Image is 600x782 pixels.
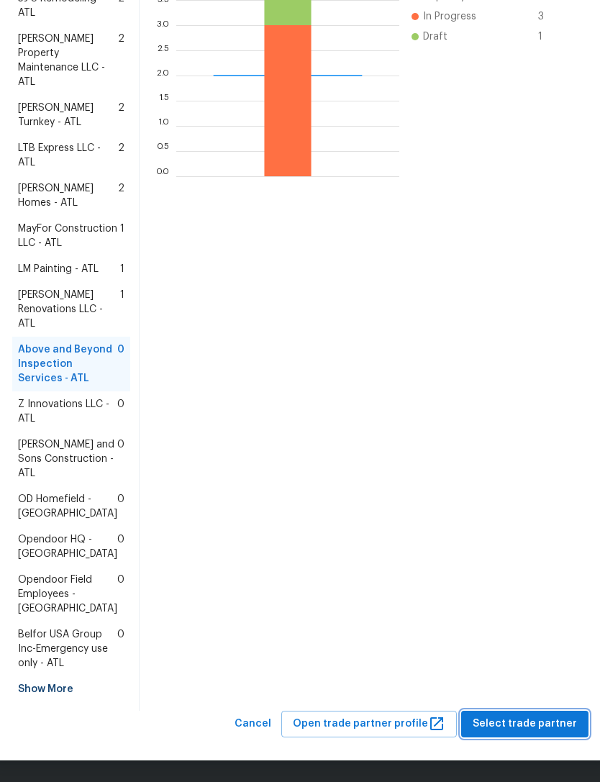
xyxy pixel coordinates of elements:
[18,532,117,561] span: Opendoor HQ - [GEOGRAPHIC_DATA]
[118,32,124,89] span: 2
[18,141,118,170] span: LTB Express LLC - ATL
[157,45,169,54] text: 2.5
[118,181,124,210] span: 2
[18,342,117,386] span: Above and Beyond Inspection Services - ATL
[156,20,169,29] text: 3.0
[18,397,117,426] span: Z Innovations LLC - ATL
[120,288,124,331] span: 1
[18,627,117,670] span: Belfor USA Group Inc-Emergency use only - ATL
[461,711,588,737] button: Select trade partner
[18,437,117,481] span: [PERSON_NAME] and Sons Construction - ATL
[117,627,124,670] span: 0
[538,9,561,24] span: 3
[473,715,577,733] span: Select trade partner
[117,437,124,481] span: 0
[293,715,445,733] span: Open trade partner profile
[18,181,118,210] span: [PERSON_NAME] Homes - ATL
[120,222,124,250] span: 1
[158,121,169,129] text: 1.0
[18,101,118,129] span: [PERSON_NAME] Turnkey - ATL
[18,288,120,331] span: [PERSON_NAME] Renovations LLC - ATL
[117,342,124,386] span: 0
[156,71,169,79] text: 2.0
[18,492,117,521] span: OD Homefield - [GEOGRAPHIC_DATA]
[18,573,117,616] span: Opendoor Field Employees - [GEOGRAPHIC_DATA]
[18,262,99,276] span: LM Painting - ATL
[117,397,124,426] span: 0
[158,96,169,104] text: 1.5
[229,711,277,737] button: Cancel
[423,29,447,44] span: Draft
[423,9,476,24] span: In Progress
[118,141,124,170] span: 2
[117,573,124,616] span: 0
[281,711,457,737] button: Open trade partner profile
[12,676,130,702] div: Show More
[117,492,124,521] span: 0
[118,101,124,129] span: 2
[117,532,124,561] span: 0
[235,715,271,733] span: Cancel
[120,262,124,276] span: 1
[18,32,118,89] span: [PERSON_NAME] Property Maintenance LLC - ATL
[18,222,120,250] span: MayFor Construction LLC - ATL
[156,146,169,155] text: 0.5
[538,29,561,44] span: 1
[155,171,169,180] text: 0.0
